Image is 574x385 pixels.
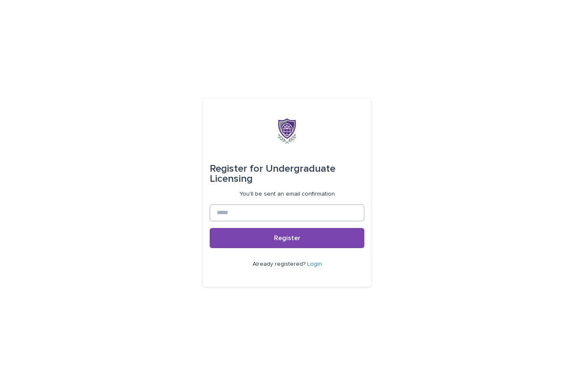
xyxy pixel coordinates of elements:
[210,157,364,191] div: Undergraduate Licensing
[240,191,335,198] p: You'll be sent an email confirmation
[210,228,364,248] button: Register
[307,261,322,267] a: Login
[210,164,263,174] span: Register for
[278,118,296,144] img: x6gApCqSSRW4kcS938hP
[253,261,307,267] span: Already registered?
[274,235,300,241] span: Register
